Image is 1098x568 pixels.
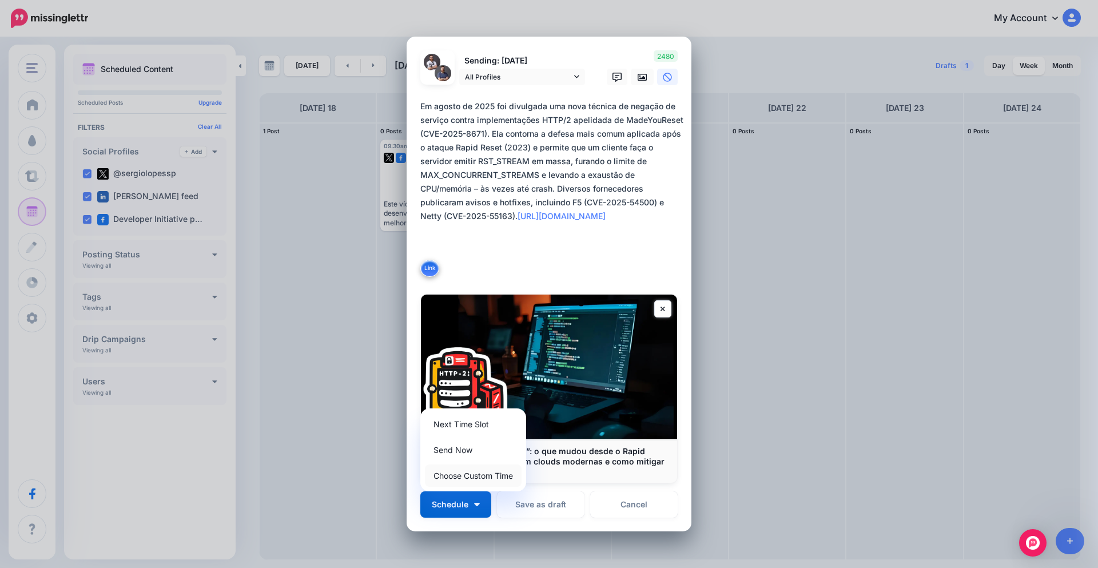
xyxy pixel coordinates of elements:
b: HTTP/2 “MadeYouReset”: o que mudou desde o Rapid Reset, impactos reais em clouds modernas e como ... [432,446,665,466]
img: arrow-down-white.png [474,503,480,506]
div: Schedule [420,408,526,491]
span: 2480 [654,50,678,62]
img: 404938064_7577128425634114_8114752557348925942_n-bsa142071.jpg [435,65,451,82]
span: Schedule [432,501,468,509]
button: Link [420,260,439,277]
p: [DOMAIN_NAME] [432,467,666,477]
a: Choose Custom Time [425,464,522,487]
a: Send Now [425,439,522,461]
div: Em agosto de 2025 foi divulgada uma nova técnica de negação de serviço contra implementações HTTP... [420,100,683,223]
a: All Profiles [459,69,585,85]
p: Sending: [DATE] [459,54,585,67]
button: Schedule [420,491,491,518]
img: 1745356928895-67863.png [424,54,440,70]
a: Next Time Slot [425,413,522,435]
a: Cancel [590,491,678,518]
img: HTTP/2 “MadeYouReset”: o que mudou desde o Rapid Reset, impactos reais em clouds modernas e como ... [421,295,677,439]
span: All Profiles [465,71,571,83]
div: Open Intercom Messenger [1019,529,1047,557]
button: Save as draft [497,491,584,518]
